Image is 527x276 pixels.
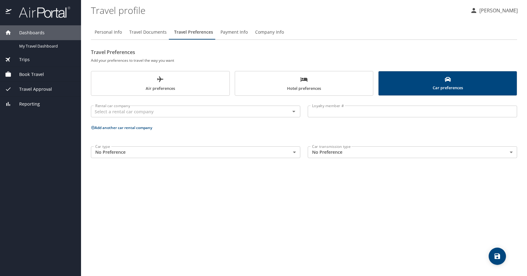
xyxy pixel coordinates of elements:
[91,25,517,40] div: Profile
[129,28,167,36] span: Travel Documents
[6,6,12,18] img: icon-airportal.png
[19,43,74,49] span: My Travel Dashboard
[255,28,284,36] span: Company Info
[91,71,517,96] div: scrollable force tabs example
[91,125,152,130] button: Add another car rental company
[11,56,30,63] span: Trips
[12,6,70,18] img: airportal-logo.png
[11,86,52,93] span: Travel Approval
[478,7,518,14] p: [PERSON_NAME]
[382,76,513,91] span: Car preferences
[91,47,517,57] h2: Travel Preferences
[221,28,248,36] span: Payment Info
[91,146,300,158] div: No Preference
[95,28,122,36] span: Personal Info
[11,101,40,107] span: Reporting
[289,107,298,116] button: Open
[93,107,280,115] input: Select a rental car company
[91,1,465,20] h1: Travel profile
[91,57,517,64] h6: Add your preferences to travel the way you want
[11,71,44,78] span: Book Travel
[11,29,45,36] span: Dashboards
[308,146,517,158] div: No Preference
[95,76,226,92] span: Air preferences
[489,248,506,265] button: save
[468,5,520,16] button: [PERSON_NAME]
[239,76,370,92] span: Hotel preferences
[174,28,213,36] span: Travel Preferences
